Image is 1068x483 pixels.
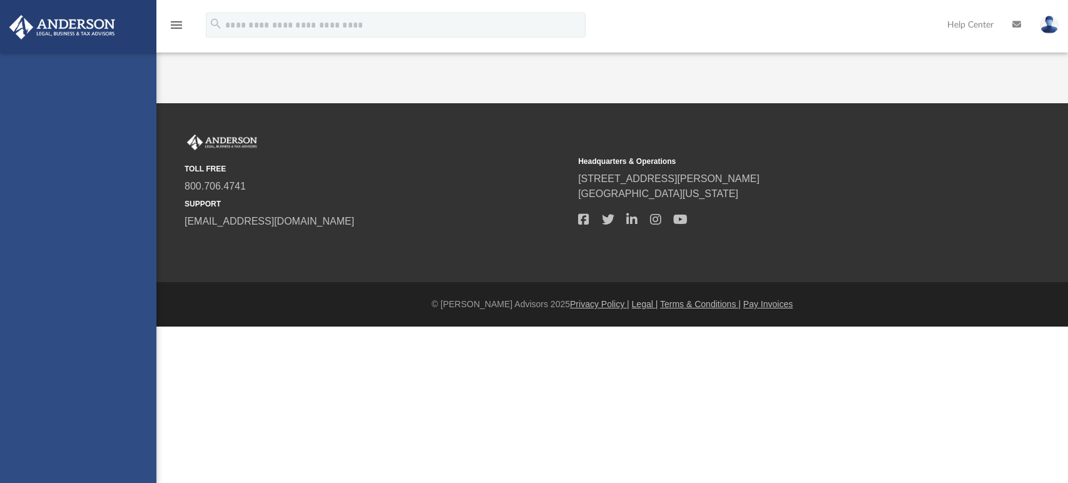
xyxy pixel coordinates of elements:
a: Legal | [632,299,658,309]
img: Anderson Advisors Platinum Portal [6,15,119,39]
img: User Pic [1040,16,1059,34]
a: Pay Invoices [743,299,793,309]
a: [STREET_ADDRESS][PERSON_NAME] [578,173,760,184]
div: © [PERSON_NAME] Advisors 2025 [156,298,1068,311]
img: Anderson Advisors Platinum Portal [185,135,260,151]
a: Terms & Conditions | [660,299,741,309]
small: TOLL FREE [185,163,569,175]
a: Privacy Policy | [570,299,629,309]
a: [GEOGRAPHIC_DATA][US_STATE] [578,188,738,199]
a: 800.706.4741 [185,181,246,191]
small: SUPPORT [185,198,569,210]
a: menu [169,24,184,33]
i: menu [169,18,184,33]
small: Headquarters & Operations [578,156,963,167]
a: [EMAIL_ADDRESS][DOMAIN_NAME] [185,216,354,226]
i: search [209,17,223,31]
